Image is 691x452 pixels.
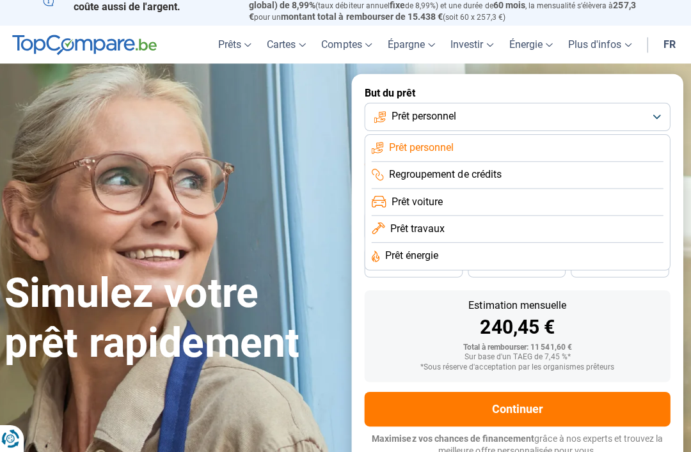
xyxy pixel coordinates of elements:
[502,27,561,65] a: Énergie
[15,36,159,57] img: TopCompare
[444,27,502,65] a: Investir
[366,88,671,100] label: But du prêt
[504,265,532,272] span: 30 mois
[283,13,444,24] span: montant total à rembourser de 15.438 €
[376,353,660,362] div: Sur base d'un TAEG de 7,45 %*
[374,433,536,444] span: Maximisez vos chances de financement
[656,27,683,65] a: fr
[251,2,636,24] span: 257,3 €
[607,265,635,272] span: 24 mois
[393,111,457,125] span: Prêt personnel
[393,196,444,210] span: Prêt voiture
[8,270,338,368] h1: Simulez votre prêt rapidement
[391,2,406,12] span: fixe
[366,104,671,132] button: Prêt personnel
[381,27,444,65] a: Épargne
[401,265,429,272] span: 36 mois
[376,301,660,311] div: Estimation mensuelle
[386,249,440,263] span: Prêt énergie
[376,318,660,337] div: 240,45 €
[315,27,381,65] a: Comptes
[390,169,502,183] span: Regroupement de crédits
[376,363,660,372] div: *Sous réserve d'acceptation par les organismes prêteurs
[561,27,640,65] a: Plus d'infos
[494,2,526,12] span: 60 mois
[376,343,660,352] div: Total à rembourser: 11 541,60 €
[366,392,671,426] button: Continuer
[212,27,261,65] a: Prêts
[261,27,315,65] a: Cartes
[392,222,446,237] span: Prêt travaux
[390,142,455,156] span: Prêt personnel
